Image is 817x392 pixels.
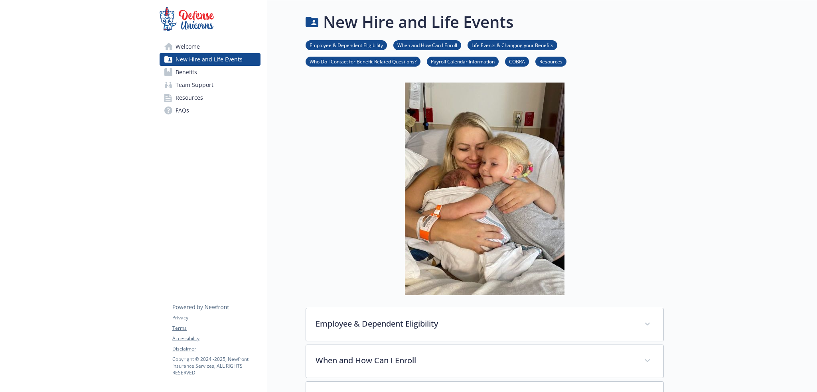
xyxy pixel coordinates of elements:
[172,314,260,321] a: Privacy
[316,355,635,366] p: When and How Can I Enroll
[160,104,260,117] a: FAQs
[306,41,387,49] a: Employee & Dependent Eligibility
[393,41,461,49] a: When and How Can I Enroll
[316,318,635,330] p: Employee & Dependent Eligibility
[172,325,260,332] a: Terms
[160,79,260,91] a: Team Support
[160,40,260,53] a: Welcome
[306,57,420,65] a: Who Do I Contact for Benefit-Related Questions?
[160,91,260,104] a: Resources
[160,66,260,79] a: Benefits
[505,57,529,65] a: COBRA
[172,356,260,376] p: Copyright © 2024 - 2025 , Newfront Insurance Services, ALL RIGHTS RESERVED
[306,308,663,341] div: Employee & Dependent Eligibility
[427,57,499,65] a: Payroll Calendar Information
[176,40,200,53] span: Welcome
[176,91,203,104] span: Resources
[323,10,513,34] h1: New Hire and Life Events
[405,83,564,295] img: new hire page banner
[176,66,197,79] span: Benefits
[468,41,557,49] a: Life Events & Changing your Benefits
[172,335,260,342] a: Accessibility
[176,79,213,91] span: Team Support
[176,53,243,66] span: New Hire and Life Events
[176,104,189,117] span: FAQs
[306,345,663,378] div: When and How Can I Enroll
[160,53,260,66] a: New Hire and Life Events
[535,57,566,65] a: Resources
[172,345,260,353] a: Disclaimer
